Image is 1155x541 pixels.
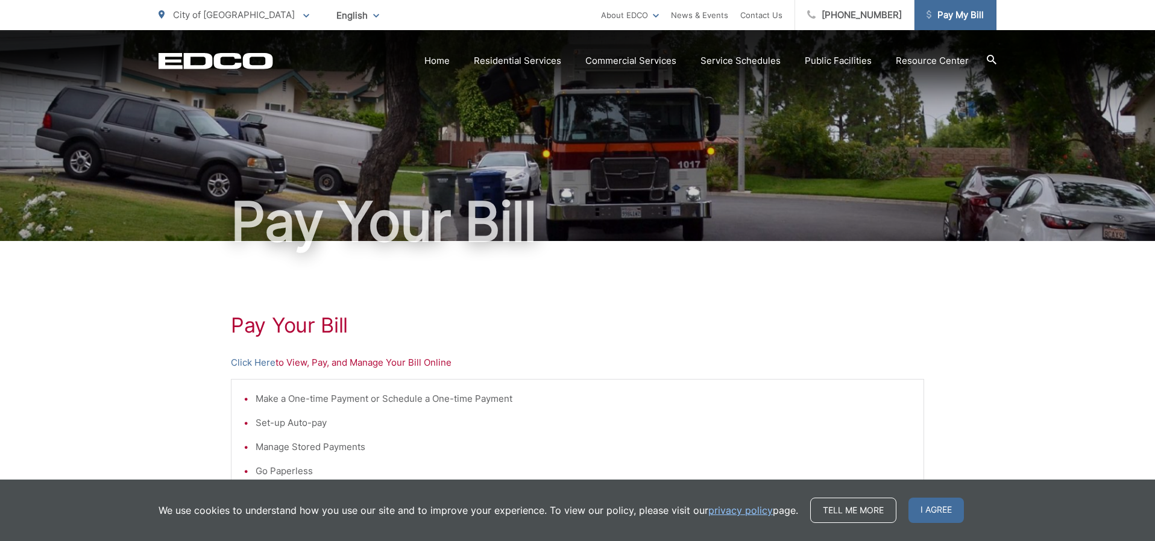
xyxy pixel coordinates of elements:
a: EDCD logo. Return to the homepage. [159,52,273,69]
a: Tell me more [810,498,896,523]
a: News & Events [671,8,728,22]
p: to View, Pay, and Manage Your Bill Online [231,355,924,370]
a: Contact Us [740,8,782,22]
li: Make a One-time Payment or Schedule a One-time Payment [256,392,911,406]
a: Commercial Services [585,54,676,68]
li: Go Paperless [256,464,911,478]
span: English [327,5,388,26]
li: Set-up Auto-pay [256,416,911,430]
a: privacy policy [708,503,773,518]
h1: Pay Your Bill [159,192,996,252]
li: Manage Stored Payments [256,440,911,454]
p: We use cookies to understand how you use our site and to improve your experience. To view our pol... [159,503,798,518]
a: Resource Center [896,54,969,68]
span: City of [GEOGRAPHIC_DATA] [173,9,295,20]
a: Service Schedules [700,54,781,68]
a: Click Here [231,355,275,370]
span: I agree [908,498,964,523]
a: Public Facilities [805,54,872,68]
a: Home [424,54,450,68]
h1: Pay Your Bill [231,313,924,337]
a: Residential Services [474,54,561,68]
span: Pay My Bill [927,8,984,22]
a: About EDCO [601,8,659,22]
